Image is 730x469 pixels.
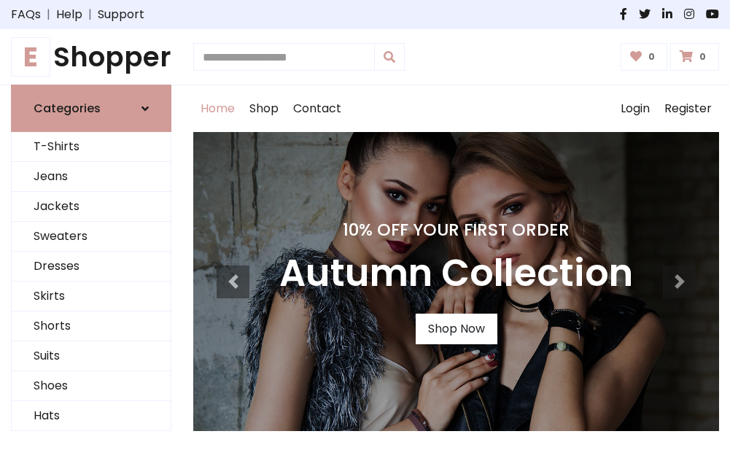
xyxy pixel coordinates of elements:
[98,6,144,23] a: Support
[279,220,633,240] h4: 10% Off Your First Order
[12,282,171,311] a: Skirts
[56,6,82,23] a: Help
[12,341,171,371] a: Suits
[242,85,286,132] a: Shop
[193,85,242,132] a: Home
[416,314,497,344] a: Shop Now
[657,85,719,132] a: Register
[12,311,171,341] a: Shorts
[279,252,633,296] h3: Autumn Collection
[11,85,171,132] a: Categories
[670,43,719,71] a: 0
[613,85,657,132] a: Login
[12,401,171,431] a: Hats
[11,41,171,73] h1: Shopper
[12,371,171,401] a: Shoes
[11,37,50,77] span: E
[12,192,171,222] a: Jackets
[12,162,171,192] a: Jeans
[645,50,659,63] span: 0
[11,41,171,73] a: EShopper
[12,132,171,162] a: T-Shirts
[621,43,668,71] a: 0
[12,222,171,252] a: Sweaters
[82,6,98,23] span: |
[11,6,41,23] a: FAQs
[41,6,56,23] span: |
[12,252,171,282] a: Dresses
[696,50,710,63] span: 0
[286,85,349,132] a: Contact
[34,101,101,115] h6: Categories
